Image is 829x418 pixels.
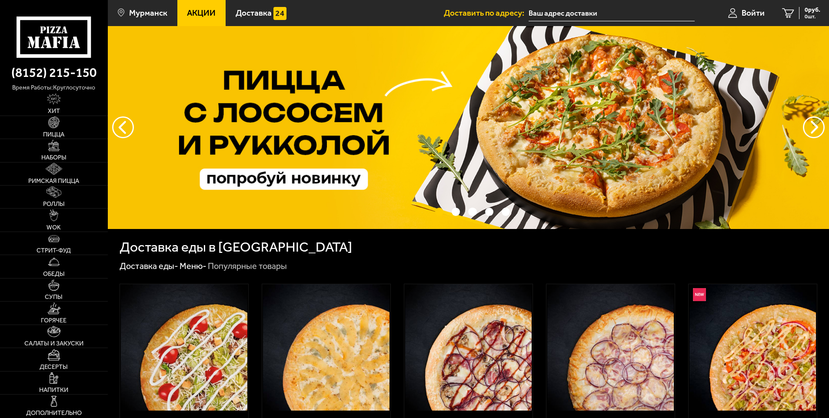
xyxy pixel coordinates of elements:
img: Карбонара 25 см (толстое с сыром) [547,284,674,411]
span: Напитки [39,387,68,393]
button: точки переключения [502,208,510,216]
button: точки переключения [452,208,460,216]
span: Хит [48,108,60,114]
button: предыдущий [803,116,825,138]
button: следующий [112,116,134,138]
span: 0 шт. [805,14,820,19]
button: точки переключения [468,208,476,216]
a: Цезарь 25 см (толстое с сыром) [120,284,248,411]
a: Груша горгондзола 25 см (толстое с сыром) [262,284,390,411]
button: точки переключения [435,208,443,216]
span: Десерты [40,364,68,370]
span: Мурманск [129,9,167,17]
span: Горячее [41,318,67,324]
span: Пицца [43,132,64,138]
span: Римская пицца [28,178,79,184]
h1: Доставка еды в [GEOGRAPHIC_DATA] [120,240,352,254]
span: WOK [47,225,61,231]
a: НовинкаЧикен Фреш 25 см (толстое с сыром) [689,284,817,411]
input: Ваш адрес доставки [529,5,694,21]
a: Меню- [180,261,206,271]
a: Доставка еды- [120,261,178,271]
span: Обеды [43,271,65,277]
img: Новинка [693,288,706,301]
span: Акции [187,9,216,17]
button: точки переключения [485,208,493,216]
span: Доставка [236,9,272,17]
img: Чикен Барбекю 25 см (толстое с сыром) [405,284,532,411]
span: Доставить по адресу: [444,9,529,17]
img: Груша горгондзола 25 см (толстое с сыром) [263,284,390,411]
img: 15daf4d41897b9f0e9f617042186c801.svg [273,7,286,20]
span: Войти [742,9,765,17]
span: Роллы [43,201,65,207]
span: Салаты и закуски [24,341,83,347]
span: Наборы [41,155,67,161]
span: 0 руб. [805,7,820,13]
img: Чикен Фреш 25 см (толстое с сыром) [689,284,816,411]
a: Карбонара 25 см (толстое с сыром) [546,284,675,411]
span: Стрит-фуд [37,248,71,254]
span: Супы [45,294,63,300]
img: Цезарь 25 см (толстое с сыром) [121,284,247,411]
a: Чикен Барбекю 25 см (толстое с сыром) [404,284,533,411]
span: Дополнительно [26,410,82,416]
div: Популярные товары [208,261,287,272]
